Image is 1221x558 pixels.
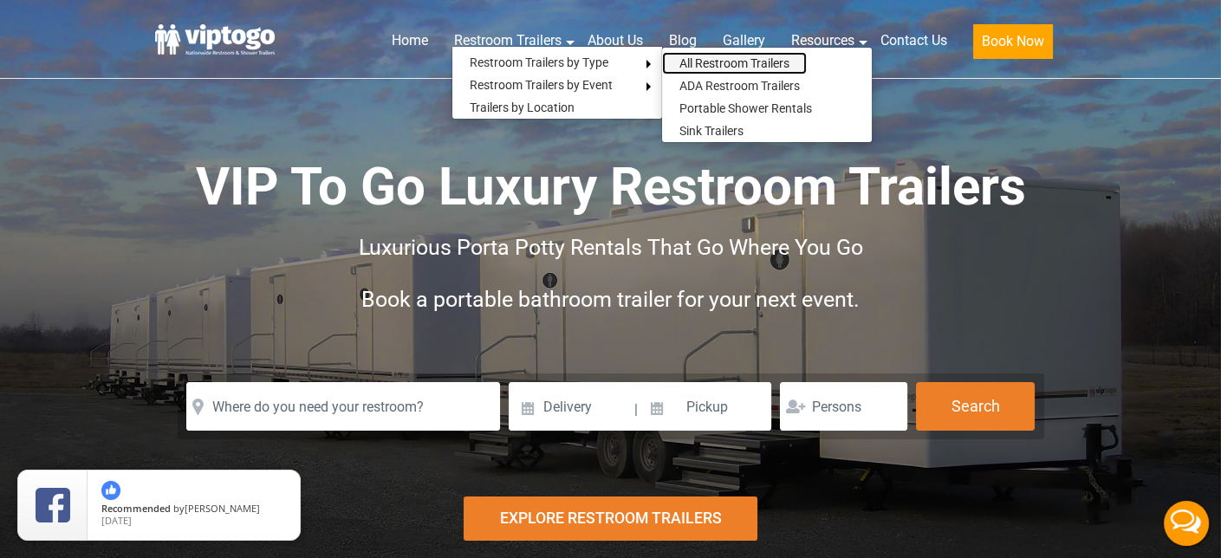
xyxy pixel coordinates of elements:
a: Contact Us [867,22,960,60]
span: [PERSON_NAME] [185,502,260,515]
span: [DATE] [101,514,132,527]
input: Persons [780,382,907,431]
a: Restroom Trailers by Event [452,74,630,96]
a: ADA Restroom Trailers [662,75,817,97]
a: About Us [575,22,656,60]
button: Book Now [973,24,1053,59]
input: Where do you need your restroom? [186,382,500,431]
a: Sink Trailers [662,120,761,142]
a: Portable Shower Rentals [662,97,829,120]
a: All Restroom Trailers [662,52,807,75]
span: Recommended [101,502,171,515]
input: Delivery [509,382,633,431]
a: Gallery [710,22,778,60]
input: Pickup [640,382,772,431]
span: | [634,382,638,438]
a: Book Now [960,22,1066,69]
img: Review Rating [36,488,70,522]
span: by [101,503,286,516]
a: Restroom Trailers by Type [452,51,626,74]
span: Book a portable bathroom trailer for your next event. [361,287,860,312]
img: thumbs up icon [101,481,120,500]
a: Home [379,22,441,60]
span: Luxurious Porta Potty Rentals That Go Where You Go [359,235,863,260]
a: Trailers by Location [452,96,592,119]
a: Blog [656,22,710,60]
a: Resources [778,22,867,60]
button: Live Chat [1152,489,1221,558]
button: Search [916,382,1035,431]
span: VIP To Go Luxury Restroom Trailers [196,156,1026,217]
div: Explore Restroom Trailers [464,496,757,541]
a: Restroom Trailers [441,22,575,60]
